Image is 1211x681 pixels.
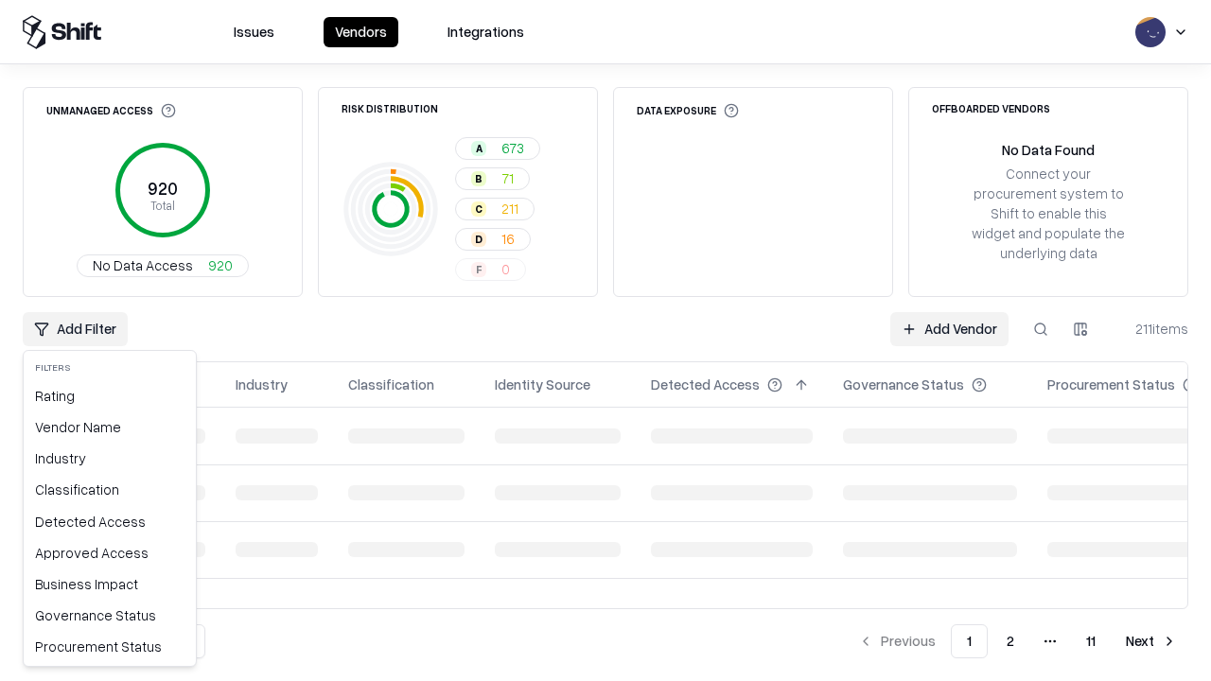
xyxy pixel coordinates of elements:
[27,355,192,380] div: Filters
[27,380,192,411] div: Rating
[27,568,192,600] div: Business Impact
[23,350,197,667] div: Add Filter
[27,443,192,474] div: Industry
[27,474,192,505] div: Classification
[27,411,192,443] div: Vendor Name
[27,631,192,662] div: Procurement Status
[27,537,192,568] div: Approved Access
[27,506,192,537] div: Detected Access
[27,600,192,631] div: Governance Status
